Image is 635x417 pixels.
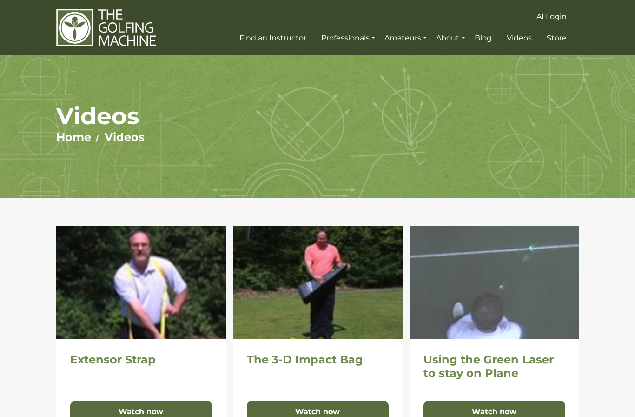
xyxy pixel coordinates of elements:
[247,353,389,367] h2: The 3-D Impact Bag
[56,130,91,144] a: Home
[547,34,567,42] span: Store
[105,130,145,144] a: Videos
[536,12,567,21] span: AI Login
[504,30,534,47] a: Videos
[56,102,579,130] h1: Videos
[382,30,429,47] a: Amateurs
[56,8,156,47] img: The Golfing Machine
[239,34,306,42] span: Find an Instructor
[423,353,565,380] h2: Using the Green Laser to stay on Plane
[544,30,569,47] a: Store
[534,8,569,25] a: AI Login
[70,353,212,367] h2: Extensor Strap
[472,30,494,47] a: Blog
[237,30,309,47] a: Find an Instructor
[507,34,532,42] span: Videos
[319,30,377,47] a: Professionals
[475,34,492,42] span: Blog
[434,30,467,47] a: About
